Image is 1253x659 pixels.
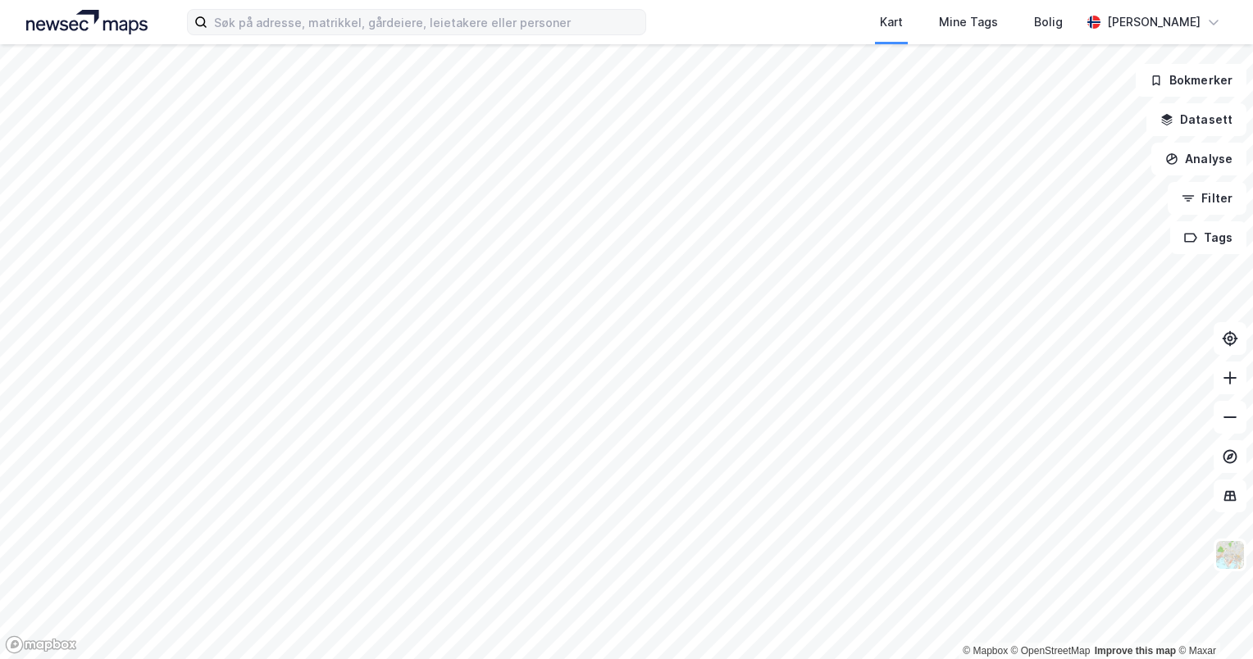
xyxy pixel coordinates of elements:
[1170,221,1246,254] button: Tags
[5,635,77,654] a: Mapbox homepage
[1171,580,1253,659] div: Kontrollprogram for chat
[1151,143,1246,175] button: Analyse
[207,10,645,34] input: Søk på adresse, matrikkel, gårdeiere, leietakere eller personer
[1011,645,1091,657] a: OpenStreetMap
[963,645,1008,657] a: Mapbox
[880,12,903,32] div: Kart
[1146,103,1246,136] button: Datasett
[1214,539,1246,570] img: Z
[1107,12,1201,32] div: [PERSON_NAME]
[1034,12,1063,32] div: Bolig
[26,10,148,34] img: logo.a4113a55bc3d86da70a041830d287a7e.svg
[1171,580,1253,659] iframe: Chat Widget
[939,12,998,32] div: Mine Tags
[1168,182,1246,215] button: Filter
[1095,645,1176,657] a: Improve this map
[1136,64,1246,97] button: Bokmerker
